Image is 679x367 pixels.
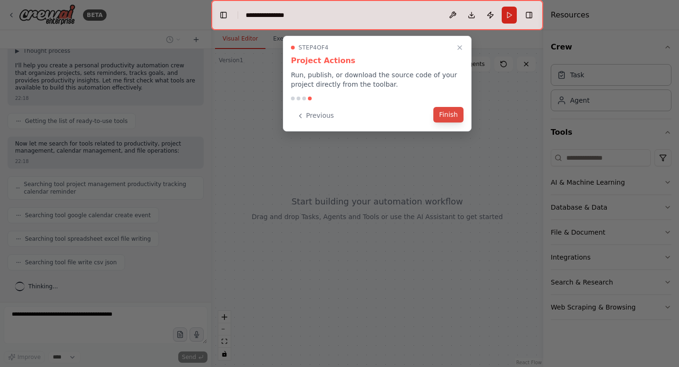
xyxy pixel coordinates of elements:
button: Finish [433,107,464,122]
button: Close walkthrough [454,42,465,53]
button: Hide left sidebar [217,8,230,22]
p: Run, publish, or download the source code of your project directly from the toolbar. [291,70,464,89]
span: Step 4 of 4 [298,44,329,51]
button: Previous [291,108,339,123]
h3: Project Actions [291,55,464,66]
